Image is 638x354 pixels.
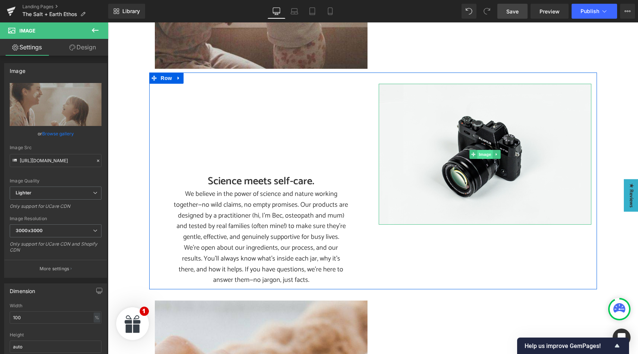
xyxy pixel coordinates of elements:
div: Width [10,303,101,308]
input: auto [10,341,101,353]
button: Redo [479,4,494,19]
button: Publish [572,4,617,19]
button: More [620,4,635,19]
h2: Science meets self-care. [47,152,260,166]
a: Desktop [268,4,285,19]
p: More settings [40,265,69,272]
span: Save [506,7,519,15]
a: Laptop [285,4,303,19]
p: We’re open about our ingredients, our process, and our results. You’ll always know what’s inside ... [66,220,241,263]
a: Preview [531,4,569,19]
div: Dimension [10,284,35,294]
button: Show survey - Help us improve GemPages! [525,341,622,350]
span: Image [369,127,385,136]
div: Image Src [10,145,101,150]
div: Image Quality [10,178,101,184]
a: Tablet [303,4,321,19]
button: More settings [4,260,107,277]
span: Preview [540,7,560,15]
a: Landing Pages [22,4,108,10]
span: Row [51,50,66,61]
div: Only support for UCare CDN [10,203,101,214]
div: Image Resolution [10,216,101,221]
div: Open Intercom Messenger [613,329,631,347]
a: Mobile [321,4,339,19]
span: Publish [581,8,599,14]
div: or [10,130,101,138]
div: Height [10,332,101,338]
span: The Salt + Earth Ethos [22,11,77,17]
a: Design [56,39,110,56]
b: 3000x3000 [16,228,43,233]
a: New Library [108,4,145,19]
a: Browse gallery [42,127,74,140]
span: Image [19,28,35,34]
a: Expand / Collapse [66,50,76,61]
input: Link [10,154,101,167]
a: Expand / Collapse [385,127,393,136]
button: Undo [462,4,476,19]
p: We believe in the power of science and nature working together—no wild claims, no empty promises.... [66,166,241,220]
span: Library [122,8,140,15]
input: auto [10,311,101,324]
div: Image [10,64,25,74]
div: % [94,313,100,323]
b: Lighter [16,190,31,196]
div: Only support for UCare CDN and Shopify CDN [10,241,101,258]
span: Help us improve GemPages! [525,342,613,350]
